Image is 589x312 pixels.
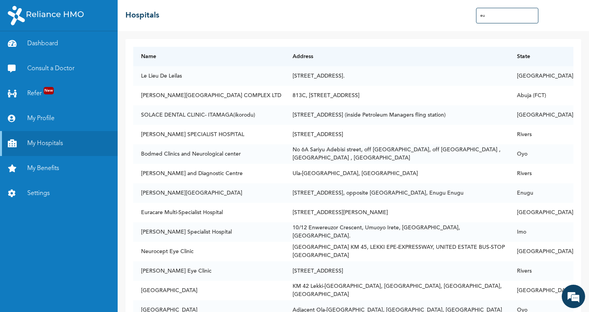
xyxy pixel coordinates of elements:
[13,82,30,101] img: d_794563401_operators_776852000003600019
[285,261,509,281] td: [STREET_ADDRESS]
[509,242,573,261] td: [GEOGRAPHIC_DATA]
[133,281,285,300] td: [GEOGRAPHIC_DATA]
[39,77,83,88] span: [PERSON_NAME] Web Assistant
[509,86,573,105] td: Abuja (FCT)
[39,121,112,131] span: [PERSON_NAME] Web Assistant 1
[509,203,573,222] td: [GEOGRAPHIC_DATA]
[133,242,285,261] td: Neurocept Eye Clinic
[509,105,573,125] td: [GEOGRAPHIC_DATA]
[133,222,285,242] td: [PERSON_NAME] Specialist Hospital
[509,125,573,144] td: Rivers
[39,98,137,107] p: You are in Queue no. 13 - 47:20 mins
[509,261,573,281] td: Rivers
[509,222,573,242] td: Imo
[44,87,54,94] span: New
[285,203,509,222] td: [STREET_ADDRESS][PERSON_NAME]
[133,86,285,105] td: [PERSON_NAME][GEOGRAPHIC_DATA] COMPLEX LTD
[285,144,509,164] td: No 6A Sariyu Adebisi street, off [GEOGRAPHIC_DATA], off [GEOGRAPHIC_DATA] , [GEOGRAPHIC_DATA] , [...
[509,164,573,183] td: Rivers
[509,66,573,86] td: [GEOGRAPHIC_DATA]
[133,261,285,281] td: [PERSON_NAME] Eye Clinic
[285,47,509,66] th: Address
[476,8,538,23] input: Search Hospitals...
[285,281,509,300] td: KM 42 Lekki-[GEOGRAPHIC_DATA], [GEOGRAPHIC_DATA], [GEOGRAPHIC_DATA], [GEOGRAPHIC_DATA]
[12,121,31,140] img: photo.ls
[133,47,285,66] th: Name
[39,131,137,140] div: Hi
[285,222,509,242] td: 10/12 Enwereuzor Crescent, Umuoyo Irete, [GEOGRAPHIC_DATA], [GEOGRAPHIC_DATA].
[285,242,509,261] td: [GEOGRAPHIC_DATA] KM 45, LEKKI EPE-EXPRESSWAY, UNITED ESTATE BUS-STOP [GEOGRAPHIC_DATA]
[4,278,76,284] span: Conversation
[130,124,143,129] div: [DATE]
[125,10,159,21] h2: Hospitals
[8,6,84,25] img: RelianceHMO's Logo
[285,105,509,125] td: [STREET_ADDRESS] (inside Petroleum Managers fling station)
[509,144,573,164] td: Oyo
[285,183,509,203] td: [STREET_ADDRESS], opposite [GEOGRAPHIC_DATA], Enugu Enugu
[133,144,285,164] td: Bodmed Clinics and Neurological center
[133,164,285,183] td: [PERSON_NAME] and Diagnostic Centre
[285,125,509,144] td: [STREET_ADDRESS]
[76,264,149,289] div: FAQs
[39,88,107,98] span: - In [GEOGRAPHIC_DATA]
[133,125,285,144] td: [PERSON_NAME] SPECIALIST HOSPITAL
[509,47,573,66] th: State
[133,66,285,86] td: Le Lieu De Leilas
[509,183,573,203] td: Enugu
[41,44,131,54] div: Conversation(s)
[285,66,509,86] td: [STREET_ADDRESS].
[128,4,146,23] div: Minimize live chat window
[509,281,573,300] td: [GEOGRAPHIC_DATA]
[133,203,285,222] td: Euracare Multi-Specialist Hospital
[285,164,509,183] td: Ula-[GEOGRAPHIC_DATA], [GEOGRAPHIC_DATA]
[285,86,509,105] td: 813C, [STREET_ADDRESS]
[133,105,285,125] td: SOLACE DENTAL CLINIC- ITAMAGA(ikorodu)
[133,183,285,203] td: [PERSON_NAME][GEOGRAPHIC_DATA]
